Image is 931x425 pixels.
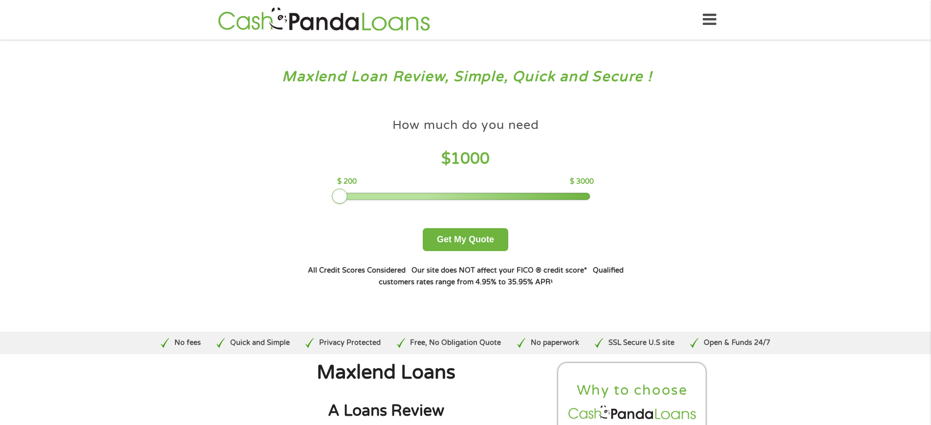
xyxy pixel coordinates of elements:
[704,338,770,348] p: Open & Funds 24/7
[215,6,433,34] img: GetLoanNow Logo
[570,176,594,187] p: $ 3000
[410,338,501,348] p: Free, No Obligation Quote
[308,266,406,275] strong: All Credit Scores Considered
[337,176,357,187] p: $ 200
[224,401,548,421] h2: A Loans Review
[411,266,587,275] strong: Our site does NOT affect your FICO ® credit score*
[423,228,508,251] button: Get My Quote
[174,338,201,348] p: No fees
[337,149,594,169] h4: $
[28,68,903,86] h3: Maxlend Loan Review, Simple, Quick and Secure !
[451,149,490,168] span: 1000
[317,361,455,384] span: Maxlend Loans
[531,338,579,348] p: No paperwork
[392,117,539,133] h4: How much do you need
[566,382,698,400] h2: Why to choose
[230,338,290,348] p: Quick and Simple
[608,338,674,348] p: SSL Secure U.S site
[319,338,381,348] p: Privacy Protected
[379,266,624,286] strong: Qualified customers rates range from 4.95% to 35.95% APR¹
